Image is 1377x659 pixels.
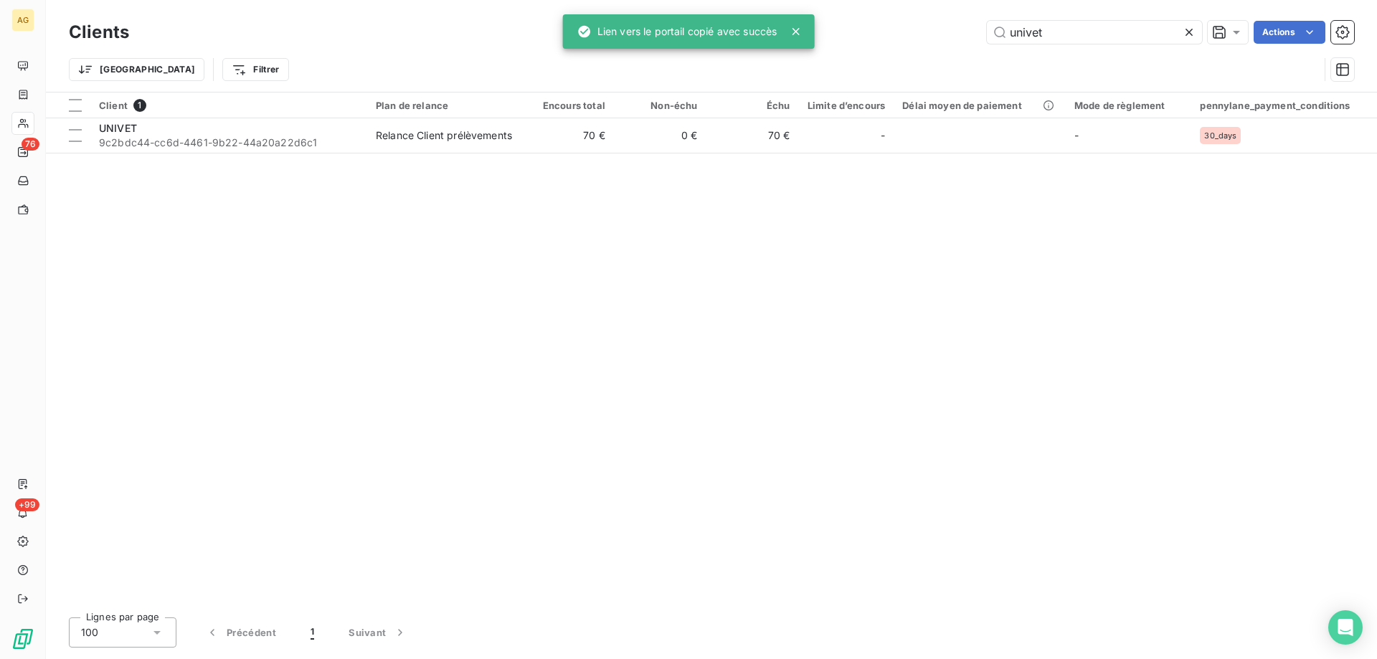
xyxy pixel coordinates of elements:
[376,100,513,111] div: Plan de relance
[1328,610,1363,645] div: Open Intercom Messenger
[22,138,39,151] span: 76
[530,100,605,111] div: Encours total
[69,19,129,45] h3: Clients
[99,100,128,111] span: Client
[15,498,39,511] span: +99
[81,625,98,640] span: 100
[714,100,790,111] div: Échu
[99,122,137,134] span: UNIVET
[881,128,885,143] span: -
[1074,100,1183,111] div: Mode de règlement
[1254,21,1325,44] button: Actions
[222,58,288,81] button: Filtrer
[376,128,512,143] div: Relance Client prélèvements
[331,617,425,648] button: Suivant
[1200,100,1368,111] div: pennylane_payment_conditions
[11,9,34,32] div: AG
[293,617,331,648] button: 1
[902,100,1057,111] div: Délai moyen de paiement
[1204,131,1236,140] span: 30_days
[987,21,1202,44] input: Rechercher
[521,118,614,153] td: 70 €
[623,100,698,111] div: Non-échu
[11,141,34,163] a: 76
[1074,129,1079,141] span: -
[188,617,293,648] button: Précédent
[11,627,34,650] img: Logo LeanPay
[807,100,885,111] div: Limite d’encours
[99,136,359,150] span: 9c2bdc44-cc6d-4461-9b22-44a20a22d6c1
[614,118,706,153] td: 0 €
[706,118,798,153] td: 70 €
[577,19,777,44] div: Lien vers le portail copié avec succès
[311,625,314,640] span: 1
[69,58,204,81] button: [GEOGRAPHIC_DATA]
[133,99,146,112] span: 1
